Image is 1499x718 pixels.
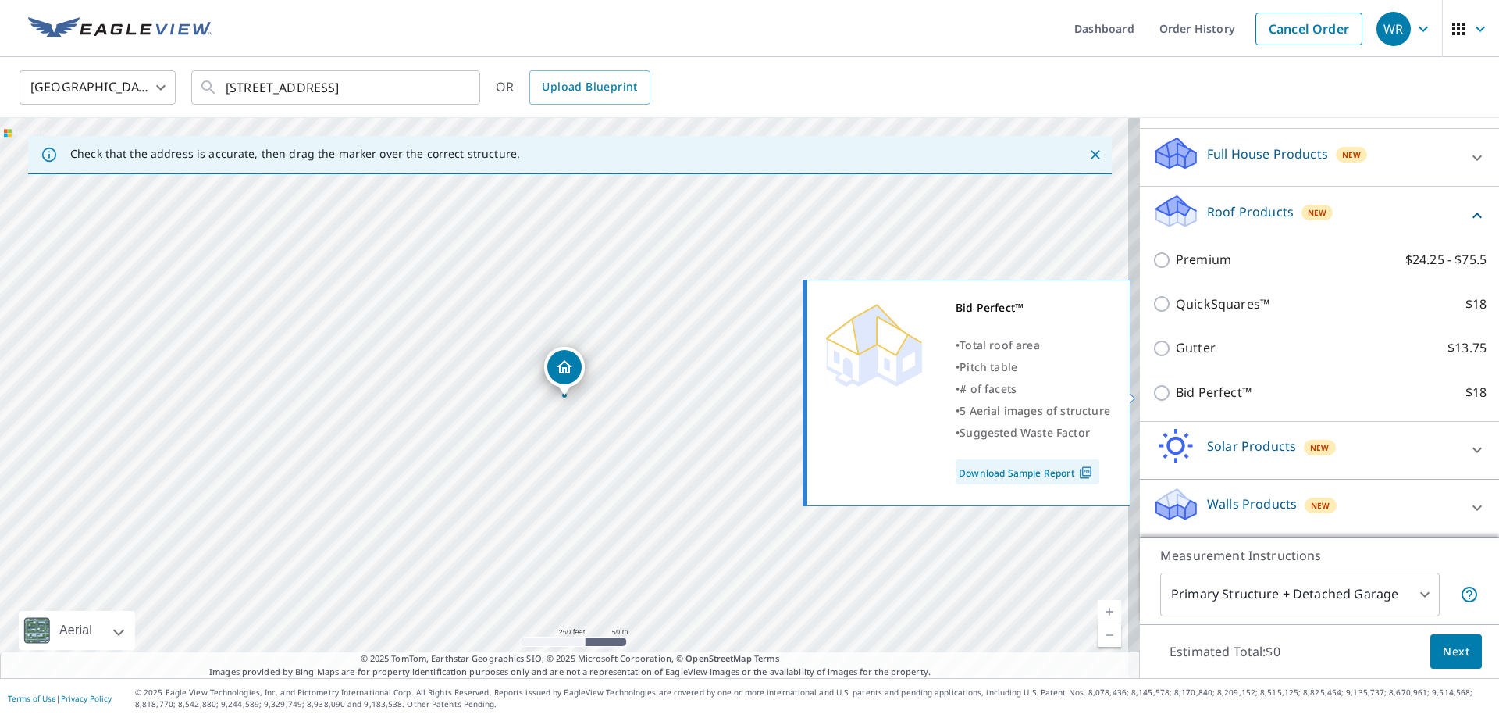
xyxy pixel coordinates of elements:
[61,693,112,704] a: Privacy Policy
[1207,437,1296,455] p: Solar Products
[1085,145,1106,165] button: Close
[960,403,1110,418] span: 5 Aerial images of structure
[1447,338,1487,358] p: $13.75
[956,356,1110,378] div: •
[960,381,1017,396] span: # of facets
[529,70,650,105] a: Upload Blueprint
[8,693,56,704] a: Terms of Use
[1160,573,1440,616] div: Primary Structure + Detached Garage
[685,652,751,664] a: OpenStreetMap
[1075,466,1096,480] img: Pdf Icon
[1430,634,1482,670] button: Next
[1176,250,1231,270] p: Premium
[956,378,1110,400] div: •
[135,687,1491,710] p: © 2025 Eagle View Technologies, Inc. and Pictometry International Corp. All Rights Reserved. Repo...
[1308,206,1327,219] span: New
[1152,486,1487,530] div: Walls ProductsNew
[496,70,650,105] div: OR
[1176,295,1269,314] p: QuickSquares™
[1152,193,1487,238] div: Roof ProductsNew
[754,652,780,664] a: Terms
[1098,600,1121,623] a: Current Level 17, Zoom In
[819,297,928,391] img: Premium
[956,400,1110,422] div: •
[956,297,1110,319] div: Bid Perfect™
[55,611,97,650] div: Aerial
[70,147,520,161] p: Check that the address is accurate, then drag the marker over the correct structure.
[960,359,1017,374] span: Pitch table
[1152,135,1487,180] div: Full House ProductsNew
[19,611,135,650] div: Aerial
[1465,383,1487,402] p: $18
[1443,642,1469,662] span: Next
[1405,250,1487,270] p: $24.25 - $75.5
[1152,428,1487,473] div: Solar ProductsNew
[8,694,112,703] p: |
[1098,623,1121,647] a: Current Level 17, Zoom Out
[1207,202,1294,221] p: Roof Products
[1207,145,1328,163] p: Full House Products
[1465,295,1487,314] p: $18
[542,77,637,97] span: Upload Blueprint
[1176,338,1216,358] p: Gutter
[20,66,176,109] div: [GEOGRAPHIC_DATA]
[544,347,585,395] div: Dropped pin, building 1, Residential property, 13501 Tallyrand Way Gainesville, VA 20155
[1207,495,1297,513] p: Walls Products
[956,459,1099,484] a: Download Sample Report
[361,652,780,666] span: © 2025 TomTom, Earthstar Geographics SIO, © 2025 Microsoft Corporation, ©
[226,66,448,109] input: Search by address or latitude-longitude
[1157,634,1293,669] p: Estimated Total: $0
[956,334,1110,356] div: •
[1311,499,1330,512] span: New
[1160,546,1479,565] p: Measurement Instructions
[960,425,1090,440] span: Suggested Waste Factor
[28,17,212,41] img: EV Logo
[956,422,1110,444] div: •
[960,338,1040,352] span: Total roof area
[1310,441,1330,454] span: New
[1342,148,1362,161] span: New
[1376,12,1411,46] div: WR
[1176,383,1252,402] p: Bid Perfect™
[1255,13,1362,45] a: Cancel Order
